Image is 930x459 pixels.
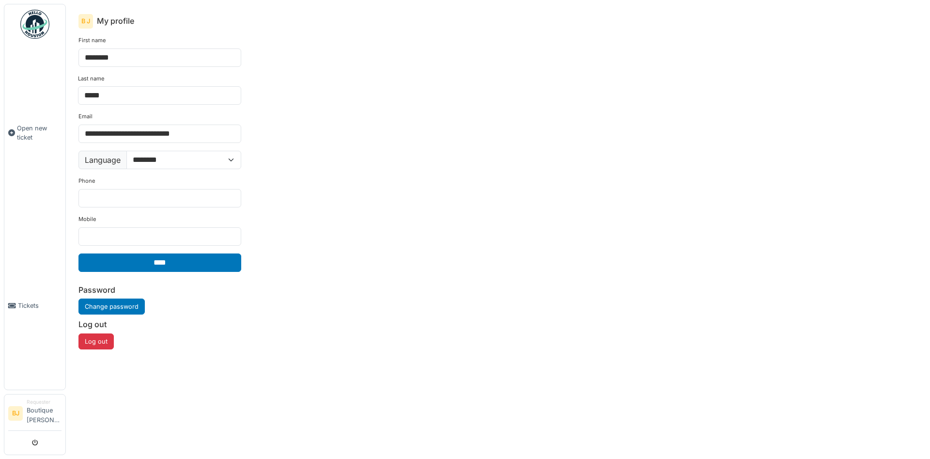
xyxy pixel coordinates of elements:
label: Email [78,112,93,121]
button: Log out [78,333,114,349]
label: Language [78,151,127,169]
label: Phone [78,177,95,185]
li: BJ [8,406,23,421]
img: Badge_color-CXgf-gQk.svg [20,10,49,39]
a: Tickets [4,222,65,390]
label: Last name [78,75,105,83]
span: Open new ticket [17,124,62,142]
span: Tickets [18,301,62,310]
li: Boutique [PERSON_NAME] [27,398,62,428]
h6: Password [78,285,241,295]
label: Mobile [78,215,96,223]
a: BJ RequesterBoutique [PERSON_NAME] [8,398,62,431]
div: Requester [27,398,62,406]
a: Open new ticket [4,44,65,222]
a: Change password [78,299,145,315]
h6: My profile [97,16,134,26]
label: First name [78,36,106,45]
div: B J [78,14,93,29]
h6: Log out [78,320,241,329]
